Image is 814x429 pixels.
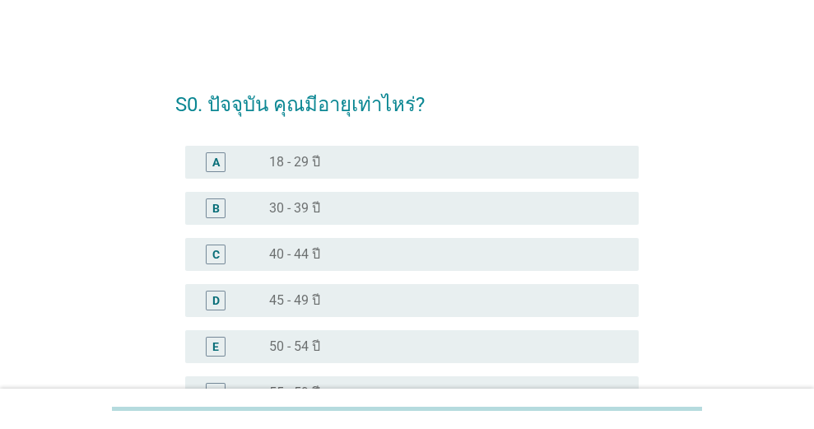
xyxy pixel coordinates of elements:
[269,338,320,355] label: 50 - 54 ปี
[269,385,320,401] label: 55 - 59 ปี
[212,291,220,309] div: D
[269,154,320,170] label: 18 - 29 ปี
[212,384,219,401] div: F
[212,199,220,217] div: B
[212,153,220,170] div: A
[212,245,220,263] div: C
[269,200,320,217] label: 30 - 39 ปี
[269,292,320,309] label: 45 - 49 ปี
[175,73,639,119] h2: S0. ปัจจุบัน คุณมีอายุเท่าไหร่?
[212,338,219,355] div: E
[269,246,320,263] label: 40 - 44 ปี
